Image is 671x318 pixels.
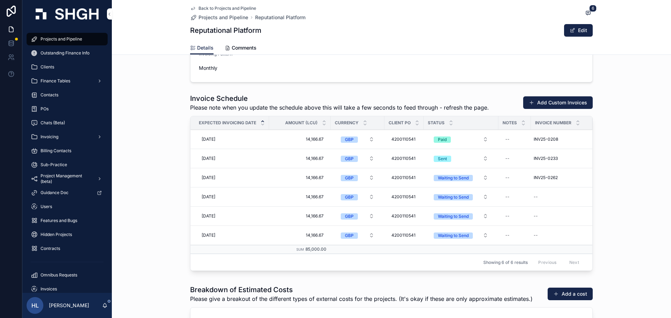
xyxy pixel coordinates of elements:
span: [DATE] [202,194,215,200]
h1: Breakdown of Estimated Costs [190,285,533,295]
div: -- [505,232,510,238]
div: Sent [438,156,447,162]
a: Clients [27,61,108,73]
button: Select Button [428,191,494,203]
a: Billing Contacts [27,145,108,157]
div: GBP [345,194,354,200]
a: Guidance Doc [27,186,108,199]
div: -- [505,213,510,219]
button: Select Button [335,171,380,184]
span: Outstanding Finance Info [41,50,89,56]
div: -- [505,156,510,161]
span: Sub-Practice [41,162,67,168]
div: Waiting to Send [438,232,469,239]
span: Notes [503,120,517,126]
span: 4200110541 [391,232,416,238]
div: Waiting to Send [438,175,469,181]
div: GBP [345,175,354,181]
div: GBP [345,156,354,162]
button: Select Button [335,229,380,242]
a: Projects and Pipeline [190,14,248,21]
a: Outstanding Finance Info [27,47,108,59]
span: 4200110541 [391,213,416,219]
button: Add a cost [548,288,593,300]
span: INV25-0233 [534,156,558,161]
span: 4200110541 [391,194,416,200]
div: -- [505,194,510,200]
a: Finance Tables [27,75,108,87]
span: 4200110541 [391,156,416,161]
button: Edit [564,24,593,37]
a: Project Management (beta) [27,172,108,185]
div: -- [534,232,538,238]
button: Select Button [428,171,494,184]
a: Reputational Platform [255,14,305,21]
button: Add Custom Invoices [523,96,593,109]
span: Invoices [41,286,57,292]
span: Projects and Pipeline [199,14,248,21]
span: 6 [589,5,597,12]
span: Billing Contacts [41,148,71,154]
span: Users [41,204,52,209]
div: Waiting to Send [438,194,469,200]
span: Amount (LCU) [285,120,318,126]
a: Projects and Pipeline [27,33,108,45]
span: 14,166.67 [276,156,324,161]
a: POs [27,103,108,115]
button: Select Button [335,152,380,165]
p: [PERSON_NAME] [49,302,89,309]
a: Back to Projects and Pipeline [190,6,256,11]
span: [DATE] [202,136,215,142]
span: Please note when you update the schedule above this will take a few seconds to feed through - ref... [190,103,489,112]
button: Select Button [335,210,380,222]
a: Contacts [27,89,108,101]
div: GBP [345,136,354,143]
button: Select Button [335,133,380,146]
a: Invoices [27,283,108,295]
span: Back to Projects and Pipeline [199,6,256,11]
span: 14,166.67 [276,194,324,200]
span: [DATE] [202,175,215,180]
span: [DATE] [202,232,215,238]
span: 4200110541 [391,175,416,180]
span: 14,166.67 [276,136,324,142]
span: Status [428,120,445,126]
span: Project Management (beta) [41,173,92,184]
span: Showing 6 of 6 results [483,260,528,265]
span: Monthly [199,65,291,72]
div: GBP [345,213,354,220]
div: -- [534,213,538,219]
a: Users [27,200,108,213]
div: -- [505,136,510,142]
span: Please give a breakout of the different types of external costs for the projects. (It's okay if t... [190,295,533,303]
div: scrollable content [22,28,112,293]
span: Client PO [389,120,411,126]
span: 85,000.00 [305,246,326,252]
a: Hidden Projects [27,228,108,241]
span: [DATE] [202,156,215,161]
button: Select Button [428,210,494,222]
span: 14,166.67 [276,175,324,180]
span: Hidden Projects [41,232,72,237]
span: Contacts [41,92,58,98]
a: Contracts [27,242,108,255]
h1: Reputational Platform [190,25,261,35]
span: INV25-0208 [534,136,558,142]
button: Select Button [428,229,494,242]
span: Omnibus Requests [41,272,77,278]
span: Features and Bugs [41,218,77,223]
small: Sum [296,247,304,251]
span: Currency [335,120,359,126]
span: HL [31,301,39,310]
span: Expected Invoicing Date [199,120,256,126]
img: App logo [36,8,99,20]
span: INV25-0262 [534,175,558,180]
div: Paid [438,136,447,143]
span: Invoice Number [535,120,571,126]
div: -- [505,175,510,180]
h1: Invoice Schedule [190,94,489,103]
a: Features and Bugs [27,214,108,227]
a: Invoicing [27,131,108,143]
